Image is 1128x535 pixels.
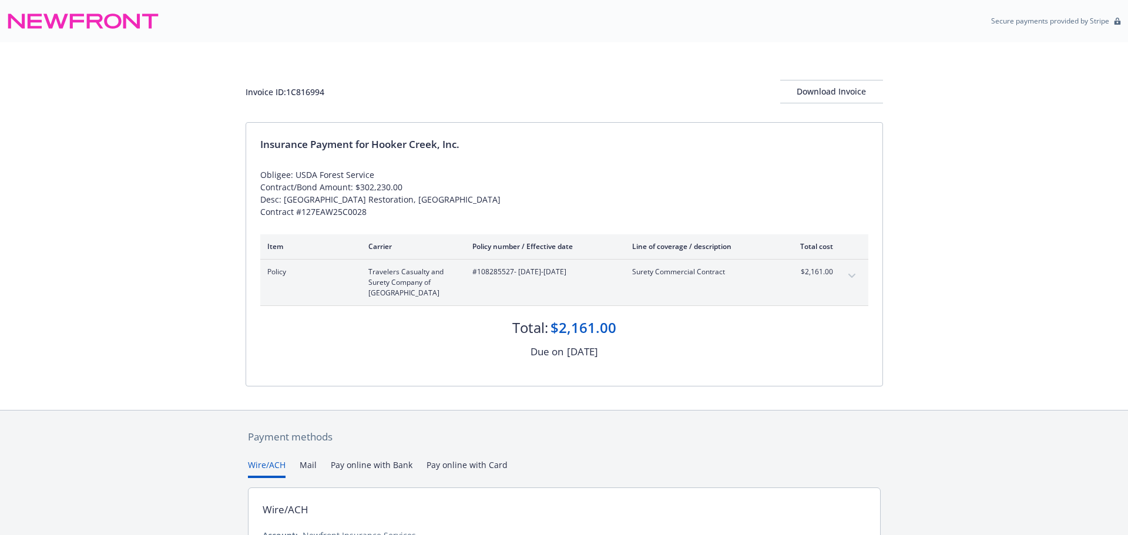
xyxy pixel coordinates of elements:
[842,267,861,285] button: expand content
[991,16,1109,26] p: Secure payments provided by Stripe
[789,267,833,277] span: $2,161.00
[248,459,286,478] button: Wire/ACH
[368,267,454,298] span: Travelers Casualty and Surety Company of [GEOGRAPHIC_DATA]
[267,241,350,251] div: Item
[632,267,770,277] span: Surety Commercial Contract
[248,429,881,445] div: Payment methods
[331,459,412,478] button: Pay online with Bank
[260,137,868,152] div: Insurance Payment for Hooker Creek, Inc.
[550,318,616,338] div: $2,161.00
[780,80,883,103] div: Download Invoice
[780,80,883,103] button: Download Invoice
[531,344,563,359] div: Due on
[472,241,613,251] div: Policy number / Effective date
[427,459,508,478] button: Pay online with Card
[789,241,833,251] div: Total cost
[260,169,868,218] div: Obligee: USDA Forest Service Contract/Bond Amount: $302,230.00 Desc: [GEOGRAPHIC_DATA] Restoratio...
[512,318,548,338] div: Total:
[300,459,317,478] button: Mail
[263,502,308,517] div: Wire/ACH
[246,86,324,98] div: Invoice ID: 1C816994
[567,344,598,359] div: [DATE]
[472,267,613,277] span: #108285527 - [DATE]-[DATE]
[368,241,454,251] div: Carrier
[632,241,770,251] div: Line of coverage / description
[267,267,350,277] span: Policy
[260,260,868,305] div: PolicyTravelers Casualty and Surety Company of [GEOGRAPHIC_DATA]#108285527- [DATE]-[DATE]Surety C...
